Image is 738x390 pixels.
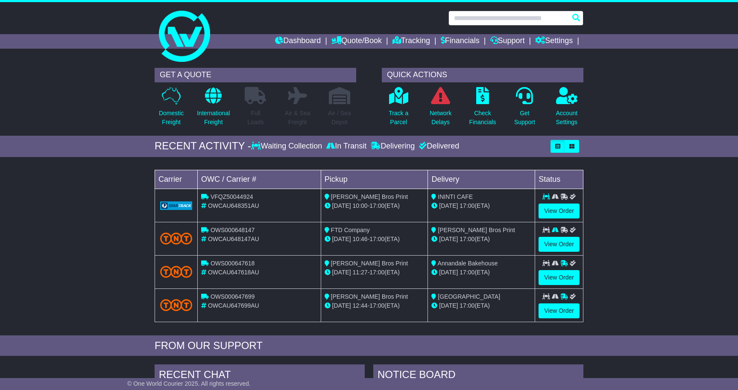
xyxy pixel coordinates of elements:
[331,260,408,267] span: [PERSON_NAME] Bros Print
[325,201,425,210] div: - (ETA)
[382,68,583,82] div: QUICK ACTIONS
[285,109,310,127] p: Air & Sea Freight
[438,193,473,200] span: ININTI CAFE
[208,302,259,309] span: OWCAU647699AU
[331,193,408,200] span: [PERSON_NAME] Bros Print
[535,170,583,189] td: Status
[539,303,580,318] a: View Order
[331,34,382,49] a: Quote/Book
[211,227,255,233] span: OWS000648147
[428,170,535,189] td: Delivery
[328,109,351,127] p: Air / Sea Depot
[196,87,230,131] a: InternationalFreight
[197,109,230,127] p: International Freight
[275,34,321,49] a: Dashboard
[369,202,384,209] span: 17:00
[160,233,192,244] img: TNT_Domestic.png
[208,236,259,242] span: OWCAU648147AU
[469,109,496,127] p: Check Financials
[332,236,351,242] span: [DATE]
[211,193,253,200] span: VFQZ50044924
[392,34,430,49] a: Tracking
[439,269,458,276] span: [DATE]
[245,109,266,127] p: Full Loads
[353,302,368,309] span: 12:44
[514,87,536,131] a: GetSupport
[439,236,458,242] span: [DATE]
[369,142,417,151] div: Delivering
[332,269,351,276] span: [DATE]
[439,202,458,209] span: [DATE]
[373,364,583,387] div: NOTICE BOARD
[353,236,368,242] span: 10:46
[155,170,198,189] td: Carrier
[431,201,531,210] div: (ETA)
[431,268,531,277] div: (ETA)
[369,236,384,242] span: 17:00
[251,142,324,151] div: Waiting Collection
[325,268,425,277] div: - (ETA)
[438,293,500,300] span: [GEOGRAPHIC_DATA]
[469,87,497,131] a: CheckFinancials
[430,109,451,127] p: Network Delays
[539,270,580,285] a: View Order
[211,260,255,267] span: OWS000647618
[369,302,384,309] span: 17:00
[155,68,356,82] div: GET A QUOTE
[332,202,351,209] span: [DATE]
[331,227,370,233] span: FTD Company
[556,109,578,127] p: Account Settings
[331,293,408,300] span: [PERSON_NAME] Bros Print
[325,235,425,244] div: - (ETA)
[160,201,192,210] img: GetCarrierServiceLogo
[198,170,321,189] td: OWC / Carrier #
[460,269,474,276] span: 17:00
[155,364,365,387] div: RECENT CHAT
[460,302,474,309] span: 17:00
[332,302,351,309] span: [DATE]
[127,380,251,387] span: © One World Courier 2025. All rights reserved.
[321,170,428,189] td: Pickup
[158,87,184,131] a: DomesticFreight
[208,202,259,209] span: OWCAU648351AU
[388,87,409,131] a: Track aParcel
[208,269,259,276] span: OWCAU647618AU
[539,237,580,252] a: View Order
[160,266,192,277] img: TNT_Domestic.png
[159,109,184,127] p: Domestic Freight
[155,140,251,152] div: RECENT ACTIVITY -
[389,109,408,127] p: Track a Parcel
[429,87,452,131] a: NetworkDelays
[325,301,425,310] div: - (ETA)
[490,34,525,49] a: Support
[514,109,535,127] p: Get Support
[160,299,192,311] img: TNT_Domestic.png
[438,260,498,267] span: Annandale Bakehouse
[539,204,580,218] a: View Order
[441,34,480,49] a: Financials
[460,236,474,242] span: 17:00
[155,340,583,352] div: FROM OUR SUPPORT
[431,301,531,310] div: (ETA)
[438,227,515,233] span: [PERSON_NAME] Bros Print
[535,34,573,49] a: Settings
[211,293,255,300] span: OWS000647699
[417,142,459,151] div: Delivered
[324,142,369,151] div: In Transit
[439,302,458,309] span: [DATE]
[431,235,531,244] div: (ETA)
[353,269,368,276] span: 11:27
[460,202,474,209] span: 17:00
[556,87,578,131] a: AccountSettings
[369,269,384,276] span: 17:00
[353,202,368,209] span: 10:00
